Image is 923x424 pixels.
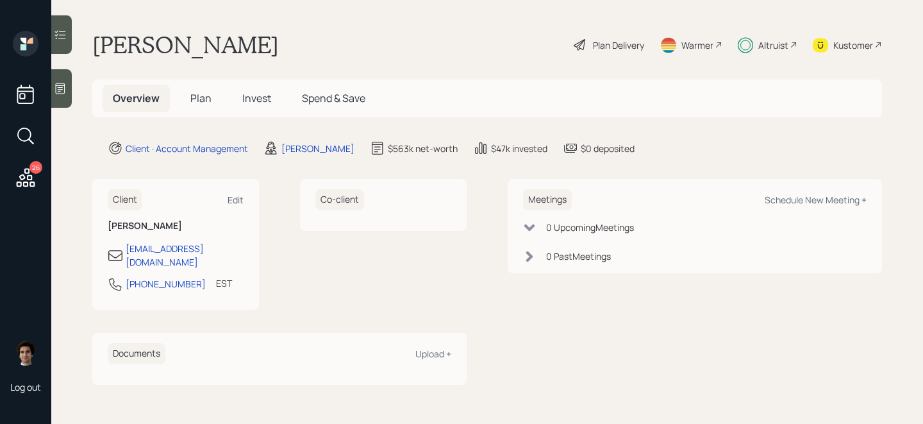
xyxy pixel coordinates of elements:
[581,142,635,155] div: $0 deposited
[108,221,244,232] h6: [PERSON_NAME]
[228,194,244,206] div: Edit
[388,142,458,155] div: $563k net-worth
[681,38,713,52] div: Warmer
[126,142,248,155] div: Client · Account Management
[833,38,873,52] div: Kustomer
[113,91,160,105] span: Overview
[281,142,354,155] div: [PERSON_NAME]
[126,277,206,291] div: [PHONE_NUMBER]
[10,381,41,393] div: Log out
[546,221,634,234] div: 0 Upcoming Meeting s
[593,38,644,52] div: Plan Delivery
[216,276,232,290] div: EST
[108,189,142,210] h6: Client
[108,343,165,364] h6: Documents
[758,38,788,52] div: Altruist
[491,142,547,155] div: $47k invested
[13,340,38,366] img: harrison-schaefer-headshot-2.png
[546,250,611,263] div: 0 Past Meeting s
[29,161,42,174] div: 26
[190,91,212,105] span: Plan
[765,194,867,206] div: Schedule New Meeting +
[415,348,451,360] div: Upload +
[126,242,244,269] div: [EMAIL_ADDRESS][DOMAIN_NAME]
[302,91,365,105] span: Spend & Save
[242,91,271,105] span: Invest
[92,31,279,59] h1: [PERSON_NAME]
[315,189,364,210] h6: Co-client
[523,189,572,210] h6: Meetings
